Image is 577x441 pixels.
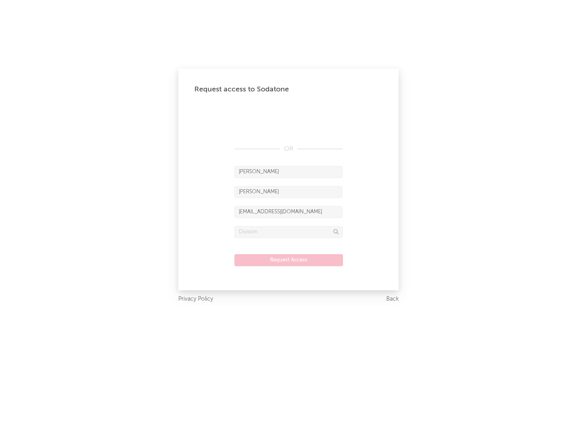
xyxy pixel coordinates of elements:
input: Email [234,206,343,218]
div: OR [234,144,343,154]
div: Request access to Sodatone [194,85,383,94]
button: Request Access [234,254,343,266]
a: Privacy Policy [178,294,213,304]
input: First Name [234,166,343,178]
input: Last Name [234,186,343,198]
a: Back [386,294,399,304]
input: Division [234,226,343,238]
